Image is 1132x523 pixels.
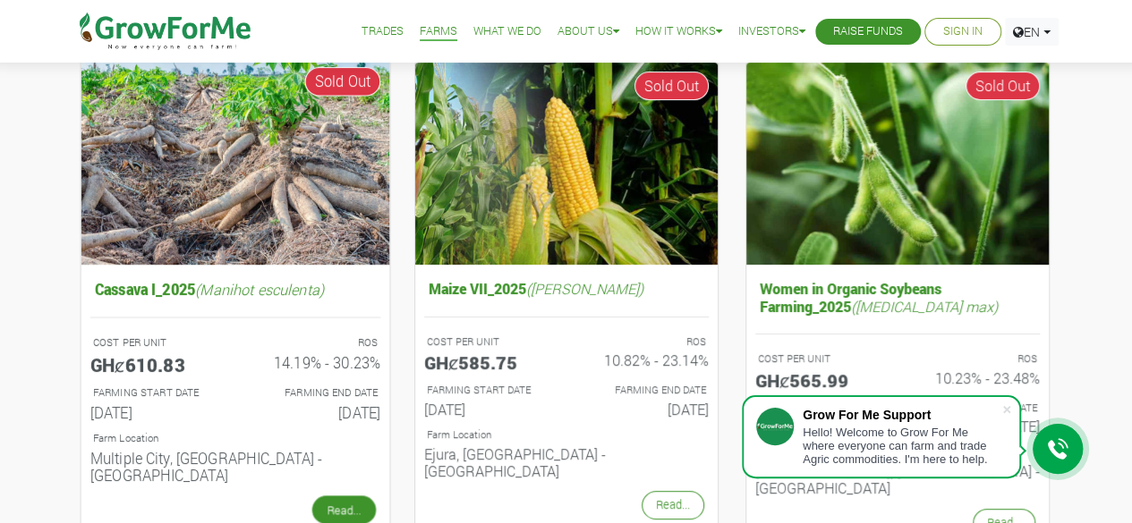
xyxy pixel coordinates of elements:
[803,426,1001,466] div: Hello! Welcome to Grow For Me where everyone can farm and trade Agric commodities. I'm here to help.
[473,22,541,41] a: What We Do
[427,334,550,350] p: COST PER UNIT
[92,384,218,400] p: FARMING START DATE
[1005,18,1059,46] a: EN
[642,491,704,519] a: Read...
[833,22,903,41] a: Raise Funds
[943,22,983,41] a: Sign In
[89,275,379,302] h5: Cassava I_2025
[755,462,1040,496] h6: [GEOGRAPHIC_DATA], [GEOGRAPHIC_DATA] - [GEOGRAPHIC_DATA]
[635,22,722,41] a: How it Works
[911,369,1040,386] h6: 10.23% - 23.48%
[746,63,1049,266] img: growforme image
[634,72,709,100] span: Sold Out
[557,22,619,41] a: About Us
[304,67,380,97] span: Sold Out
[92,334,218,350] p: COST PER UNIT
[249,402,380,420] h6: [DATE]
[424,445,709,479] h6: Ejura, [GEOGRAPHIC_DATA] - [GEOGRAPHIC_DATA]
[251,384,378,400] p: FARMING END DATE
[580,351,709,368] h6: 10.82% - 23.14%
[424,401,553,418] h6: [DATE]
[81,57,389,264] img: growforme image
[424,351,553,373] h5: GHȼ585.75
[851,297,998,316] i: ([MEDICAL_DATA] max)
[362,22,404,41] a: Trades
[420,22,457,41] a: Farms
[580,401,709,418] h6: [DATE]
[738,22,805,41] a: Investors
[758,351,881,367] p: COST PER UNIT
[424,275,709,301] h5: Maize VII_2025
[755,369,884,391] h5: GHȼ565.99
[415,63,718,266] img: growforme image
[249,353,380,371] h6: 14.19% - 30.23%
[755,275,1040,318] h5: Women in Organic Soybeans Farming_2025
[427,383,550,398] p: FARMING START DATE
[89,448,379,483] h6: Multiple City, [GEOGRAPHIC_DATA] - [GEOGRAPHIC_DATA]
[583,334,706,350] p: ROS
[251,334,378,350] p: ROS
[89,353,221,375] h5: GHȼ610.83
[914,351,1037,367] p: ROS
[803,408,1001,422] div: Grow For Me Support
[195,279,324,298] i: (Manihot esculenta)
[583,383,706,398] p: FARMING END DATE
[92,430,377,445] p: Location of Farm
[966,72,1040,100] span: Sold Out
[89,402,221,420] h6: [DATE]
[526,279,643,298] i: ([PERSON_NAME])
[427,427,706,443] p: Location of Farm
